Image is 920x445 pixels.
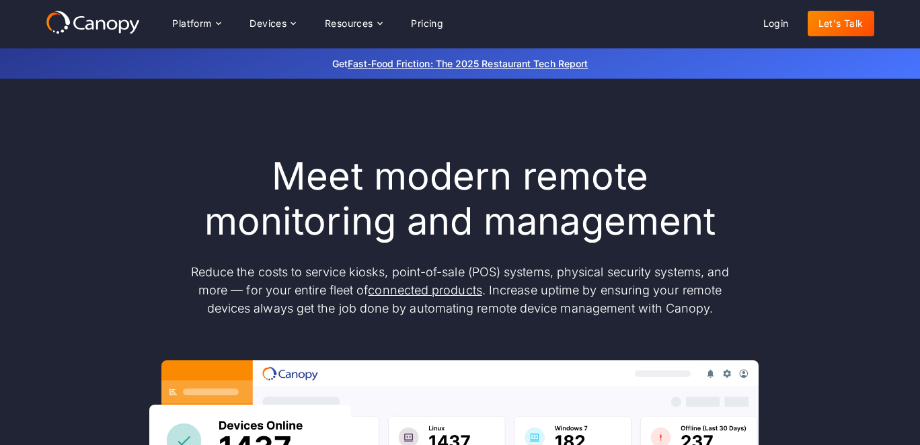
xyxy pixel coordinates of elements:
div: Devices [239,10,306,37]
a: Pricing [400,11,454,36]
div: Devices [250,19,286,28]
p: Get [130,56,790,71]
a: Fast-Food Friction: The 2025 Restaurant Tech Report [348,58,588,69]
h1: Meet modern remote monitoring and management [178,154,742,244]
div: Platform [161,10,231,37]
a: connected products [368,283,482,297]
div: Resources [314,10,392,37]
a: Let's Talk [808,11,874,36]
div: Resources [325,19,373,28]
div: Platform [172,19,211,28]
a: Login [753,11,800,36]
p: Reduce the costs to service kiosks, point-of-sale (POS) systems, physical security systems, and m... [178,263,742,317]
